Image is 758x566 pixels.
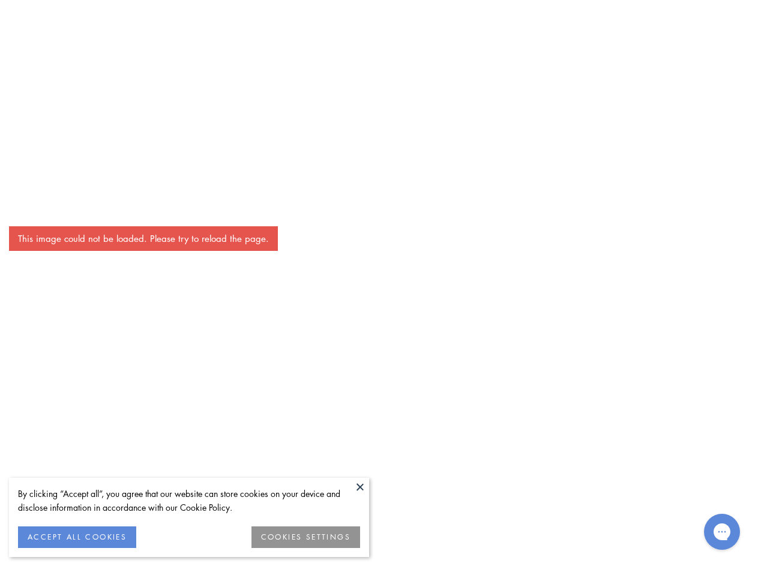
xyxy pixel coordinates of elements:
div: By clicking “Accept all”, you agree that our website can store cookies on your device and disclos... [18,487,360,514]
p: This image could not be loaded. Please try to reload the page. [9,226,278,251]
button: ACCEPT ALL COOKIES [18,526,136,548]
button: COOKIES SETTINGS [251,526,360,548]
iframe: Gorgias live chat messenger [698,510,746,554]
